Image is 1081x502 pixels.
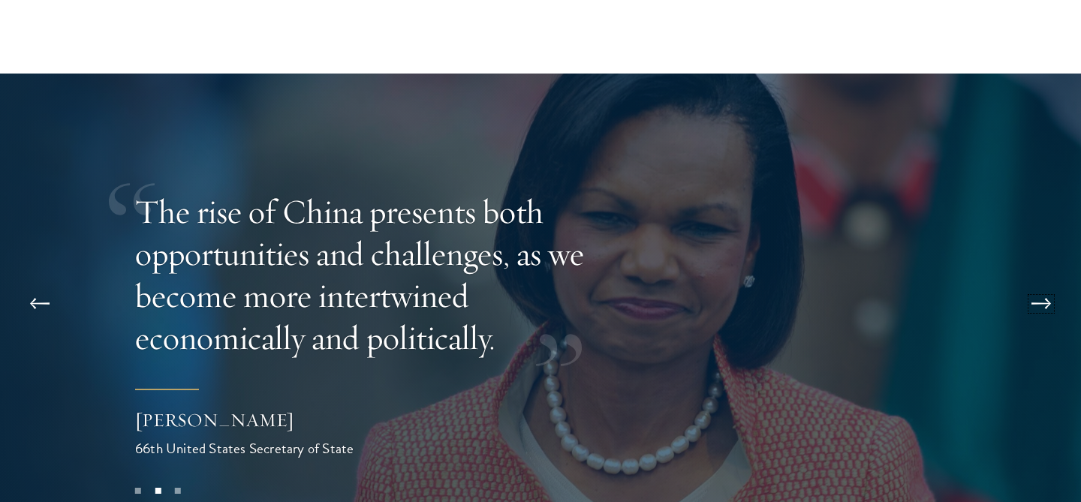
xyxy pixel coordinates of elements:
button: 2 of 3 [148,481,167,500]
div: 66th United States Secretary of State [135,437,435,459]
button: 3 of 3 [168,481,188,500]
p: The rise of China presents both opportunities and challenges, as we become more intertwined econo... [135,191,623,359]
div: [PERSON_NAME] [135,407,435,433]
button: 1 of 3 [128,481,148,500]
